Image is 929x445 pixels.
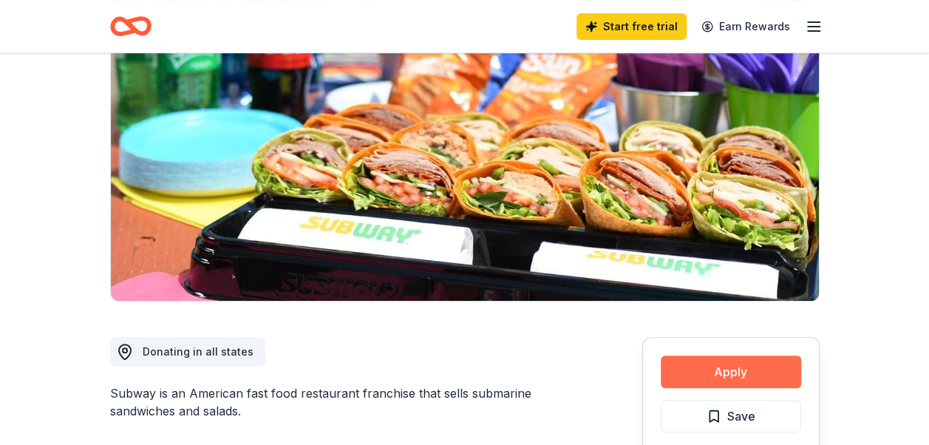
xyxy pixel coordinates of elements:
button: Save [661,400,801,432]
button: Apply [661,356,801,388]
div: Subway is an American fast food restaurant franchise that sells submarine sandwiches and salads. [110,384,571,420]
a: Home [110,9,152,44]
span: Donating in all states [143,345,253,358]
a: Start free trial [576,13,687,40]
span: Save [727,407,755,426]
img: Image for Subway [111,18,819,301]
a: Earn Rewards [693,13,799,40]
